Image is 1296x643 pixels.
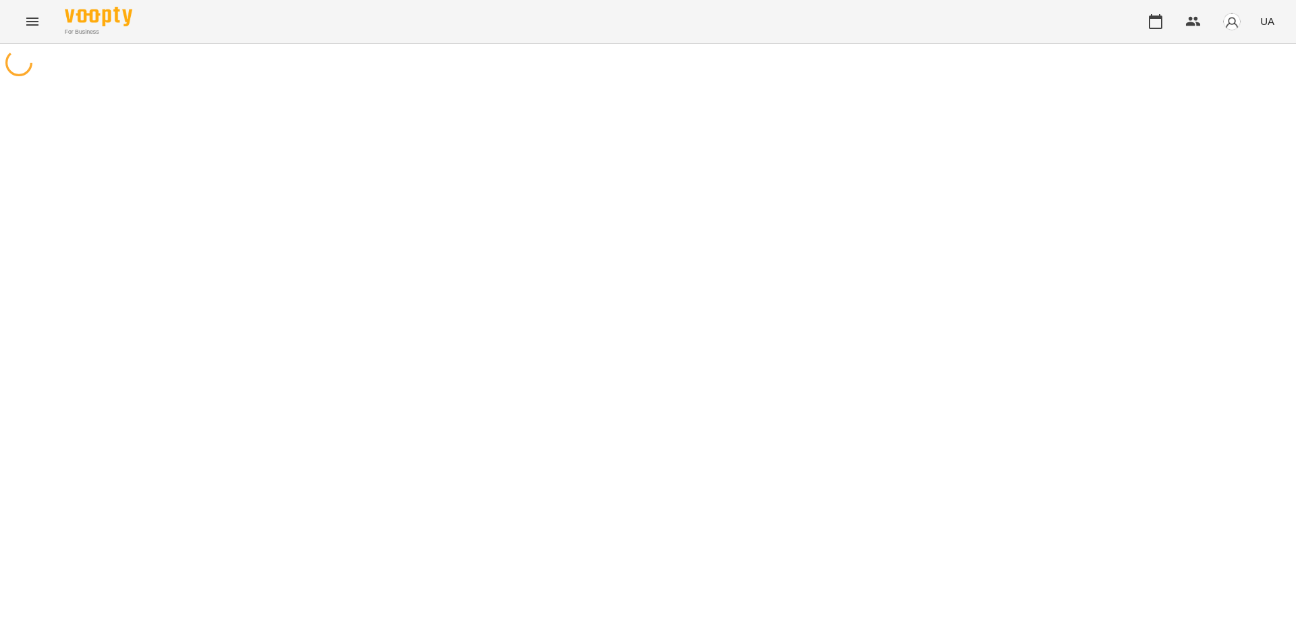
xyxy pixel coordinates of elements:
img: avatar_s.png [1222,12,1241,31]
button: UA [1255,9,1280,34]
span: UA [1260,14,1274,28]
span: For Business [65,28,132,36]
img: Voopty Logo [65,7,132,26]
button: Menu [16,5,49,38]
